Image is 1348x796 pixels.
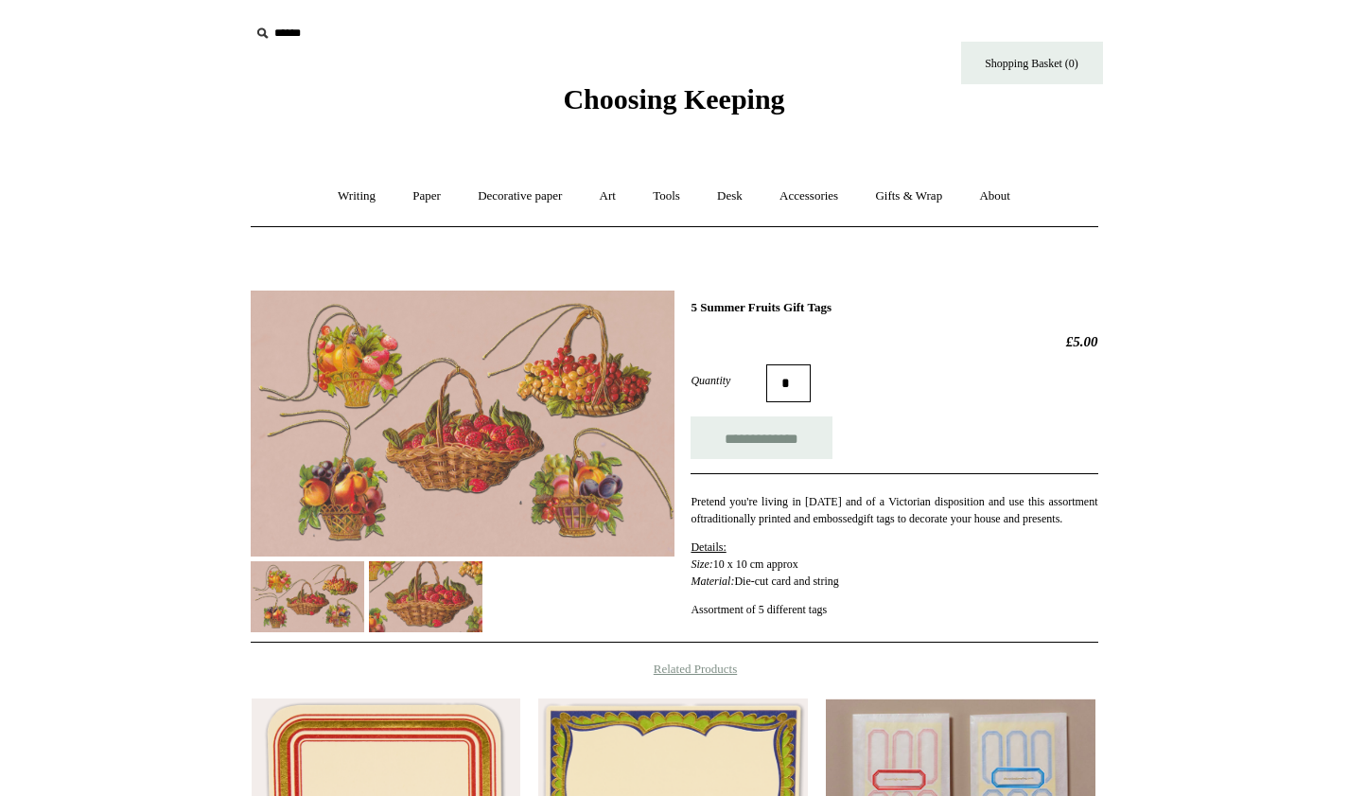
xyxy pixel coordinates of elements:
a: Paper [395,171,458,221]
p: Pretend you're living in [DATE] and of a Victorian disposition and use this assortment of gift ta... [691,493,1097,527]
em: Material: [691,575,734,588]
em: Size: [691,557,712,571]
span: Details: [691,540,726,554]
a: About [962,171,1027,221]
a: Art [583,171,633,221]
img: 5 Summer Fruits Gift Tags [251,291,674,557]
a: Shopping Basket (0) [961,42,1103,84]
a: Writing [321,171,393,221]
p: Assortment of 5 different tags [691,601,1097,618]
span: Choosing Keeping [563,83,784,115]
label: Quantity [691,372,766,389]
a: Decorative paper [461,171,579,221]
span: traditionally printed and embossed [700,512,857,525]
a: Gifts & Wrap [858,171,959,221]
a: Accessories [762,171,855,221]
a: Choosing Keeping [563,98,784,112]
h1: 5 Summer Fruits Gift Tags [691,300,1097,315]
img: 5 Summer Fruits Gift Tags [251,561,364,632]
a: Desk [700,171,760,221]
a: Tools [636,171,697,221]
h2: £5.00 [691,333,1097,350]
p: 10 x 10 cm approx Die-cut card and string [691,539,1097,590]
img: 5 Summer Fruits Gift Tags [369,561,482,632]
h4: Related Products [201,662,1147,677]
